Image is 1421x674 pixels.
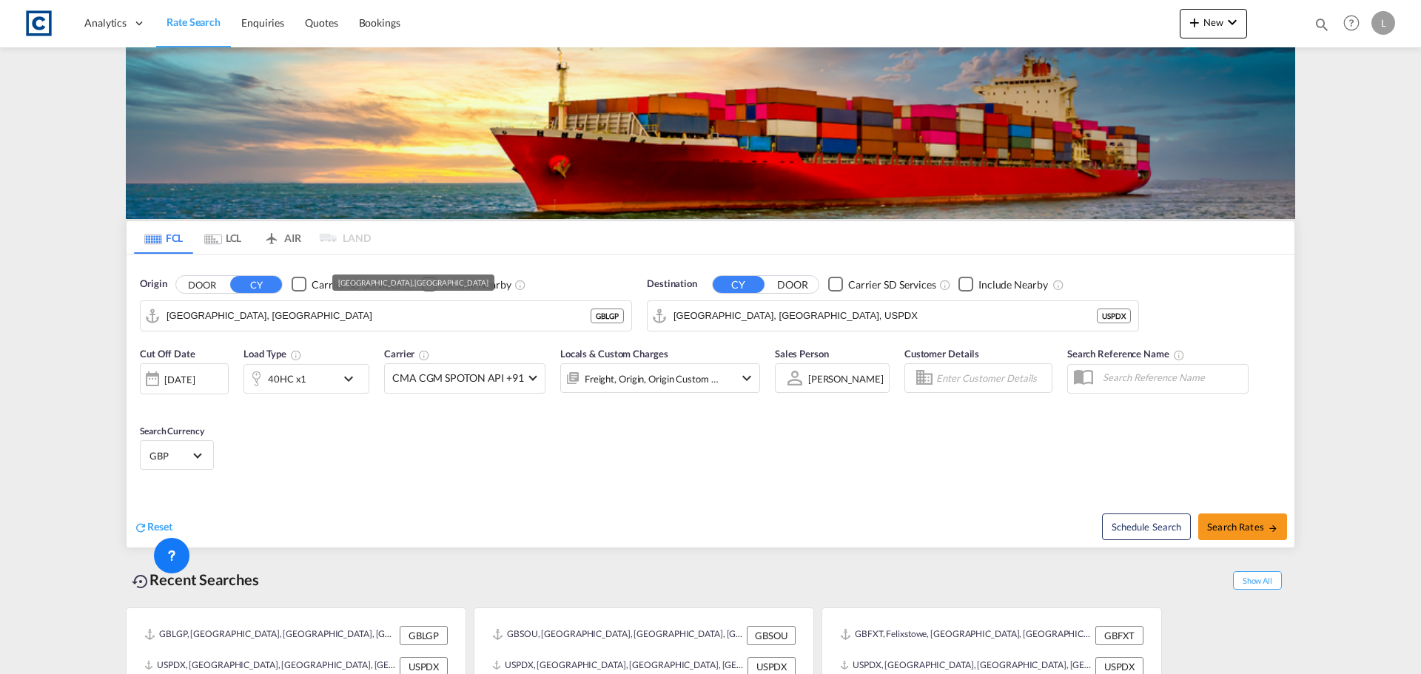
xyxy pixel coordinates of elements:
span: Search Rates [1207,521,1278,533]
span: Analytics [84,16,127,30]
div: Include Nearby [978,277,1048,292]
button: Note: By default Schedule search will only considerorigin ports, destination ports and cut off da... [1102,513,1191,540]
span: GBP [150,449,191,462]
div: GBSOU [747,626,796,645]
md-icon: The selected Trucker/Carrierwill be displayed in the rate results If the rates are from another f... [418,349,430,361]
div: GBLGP [591,309,624,323]
md-icon: Unchecked: Ignores neighbouring ports when fetching rates.Checked : Includes neighbouring ports w... [514,279,526,291]
span: Locals & Custom Charges [560,348,668,360]
span: Destination [647,277,697,291]
div: Carrier SD Services [848,277,936,292]
md-checkbox: Checkbox No Ink [958,277,1048,292]
span: Show All [1233,571,1282,590]
span: Rate Search [167,16,221,28]
md-icon: icon-chevron-down [1223,13,1241,31]
span: CMA CGM SPOTON API +91 [392,371,524,385]
button: DOOR [767,276,819,293]
md-input-container: Portland, OR, USPDX [648,301,1138,331]
button: Search Ratesicon-arrow-right [1198,513,1287,540]
div: L [1371,11,1395,35]
md-checkbox: Checkbox No Ink [828,277,936,292]
md-tab-item: LCL [193,221,252,254]
button: icon-plus 400-fgNewicon-chevron-down [1180,9,1247,38]
input: Enter Customer Details [936,367,1047,389]
div: Freight Origin Origin Custom Factory Stuffingicon-chevron-down [560,363,760,393]
md-icon: icon-airplane [263,229,280,240]
md-icon: Your search will be saved by the below given name [1173,349,1185,361]
span: Quotes [305,16,337,29]
div: [GEOGRAPHIC_DATA], [GEOGRAPHIC_DATA] [338,274,488,291]
md-tab-item: AIR [252,221,312,254]
div: icon-magnify [1314,16,1330,38]
div: Carrier SD Services [312,277,400,292]
div: GBFXT [1095,626,1143,645]
input: Search Reference Name [1095,366,1248,388]
div: Origin DOOR CY Checkbox No InkUnchecked: Search for CY (Container Yard) services for all selected... [127,255,1294,547]
img: LCL+%26+FCL+BACKGROUND.png [126,47,1295,219]
span: Sales Person [775,348,829,360]
md-icon: icon-refresh [134,521,147,534]
md-icon: icon-plus 400-fg [1186,13,1203,31]
div: 40HC x1icon-chevron-down [243,364,369,394]
md-datepicker: Select [140,393,151,413]
span: Carrier [384,348,430,360]
md-icon: icon-arrow-right [1268,523,1278,533]
span: Bookings [359,16,400,29]
div: Freight Origin Origin Custom Factory Stuffing [585,368,719,389]
span: New [1186,16,1241,28]
input: Search by Port [167,305,591,327]
div: Help [1339,10,1371,37]
md-select: Sales Person: Lauren Prentice [807,368,885,389]
button: DOOR [176,276,228,293]
span: Help [1339,10,1364,36]
div: 40HC x1 [268,368,306,389]
button: CY [230,276,282,293]
md-icon: Unchecked: Ignores neighbouring ports when fetching rates.Checked : Includes neighbouring ports w... [1052,279,1064,291]
md-icon: icon-backup-restore [132,573,150,590]
div: GBFXT, Felixstowe, United Kingdom, GB & Ireland, Europe [840,626,1092,645]
div: [DATE] [140,363,229,394]
md-pagination-wrapper: Use the left and right arrow keys to navigate between tabs [134,221,371,254]
div: [PERSON_NAME] [808,373,884,385]
div: USPDX [1097,309,1131,323]
md-icon: Unchecked: Search for CY (Container Yard) services for all selected carriers.Checked : Search for... [939,279,951,291]
span: Search Reference Name [1067,348,1185,360]
span: Search Currency [140,425,204,437]
div: GBLGP, London Gateway Port, United Kingdom, GB & Ireland, Europe [144,626,396,645]
div: Recent Searches [126,563,265,596]
md-icon: icon-chevron-down [340,370,365,388]
button: CY [713,276,765,293]
span: Load Type [243,348,302,360]
div: GBLGP [400,626,448,645]
md-input-container: London Gateway Port, GBLGP [141,301,631,331]
md-checkbox: Checkbox No Ink [292,277,400,292]
md-icon: icon-magnify [1314,16,1330,33]
img: 1fdb9190129311efbfaf67cbb4249bed.jpeg [22,7,56,40]
span: Customer Details [904,348,979,360]
md-icon: icon-information-outline [290,349,302,361]
span: Reset [147,520,172,533]
input: Search by Port [673,305,1097,327]
span: Cut Off Date [140,348,195,360]
md-tab-item: FCL [134,221,193,254]
md-icon: icon-chevron-down [738,369,756,387]
md-select: Select Currency: £ GBPUnited Kingdom Pound [148,445,206,466]
div: icon-refreshReset [134,519,172,536]
div: GBSOU, Southampton, United Kingdom, GB & Ireland, Europe [492,626,743,645]
span: Enquiries [241,16,284,29]
div: [DATE] [164,373,195,386]
md-checkbox: Checkbox No Ink [422,277,511,292]
span: Origin [140,277,167,291]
